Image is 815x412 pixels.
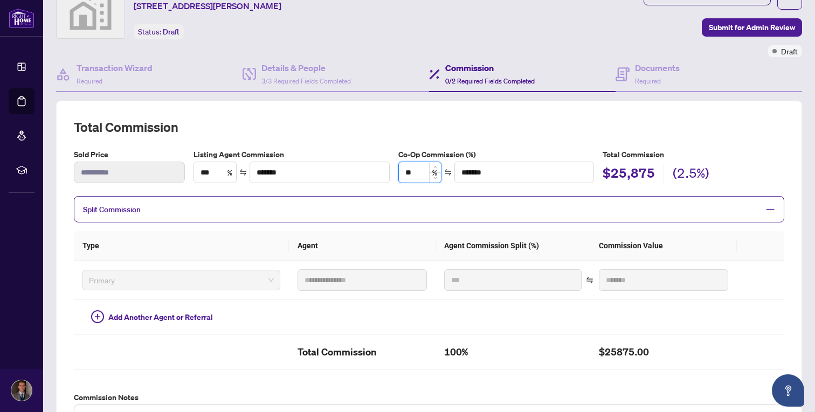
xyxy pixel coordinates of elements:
span: Required [635,77,661,85]
span: up [433,165,437,169]
h4: Commission [445,61,535,74]
h5: Total Commission [603,149,784,160]
span: Draft [163,27,179,37]
button: Add Another Agent or Referral [82,309,222,326]
th: Type [74,231,289,261]
th: Agent [289,231,436,261]
label: Listing Agent Commission [194,149,389,160]
div: Status: [134,24,184,39]
span: Draft [781,45,798,57]
h4: Details & People [261,61,351,74]
h2: Total Commission [74,118,784,136]
span: Primary [89,272,274,288]
label: Sold Price [74,149,185,160]
label: Commission Notes [74,392,784,403]
span: Submit for Admin Review [709,19,795,36]
span: plus-circle [91,310,104,323]
span: Add Another Agent or Referral [108,311,213,323]
h2: 100% [444,344,581,361]
span: minus [765,205,775,214]
span: Decrease Value [429,172,441,183]
span: Required [77,77,102,85]
th: Commission Value [590,231,737,261]
span: 3/3 Required Fields Completed [261,77,351,85]
div: Split Commission [74,196,784,222]
h2: Total Commission [298,344,427,361]
h2: $25875.00 [599,344,728,361]
span: 0/2 Required Fields Completed [445,77,535,85]
label: Co-Op Commission (%) [398,149,594,160]
th: Agent Commission Split (%) [436,231,590,261]
h2: (2.5%) [673,164,709,185]
span: swap [586,276,593,284]
span: down [433,176,437,180]
span: swap [239,169,247,176]
span: Increase Value [429,162,441,172]
span: swap [444,169,452,176]
h4: Transaction Wizard [77,61,153,74]
img: logo [9,8,34,28]
span: Split Commission [83,205,141,214]
h2: $25,875 [603,164,655,185]
h4: Documents [635,61,680,74]
button: Open asap [772,374,804,407]
button: Submit for Admin Review [702,18,802,37]
img: Profile Icon [11,380,32,401]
